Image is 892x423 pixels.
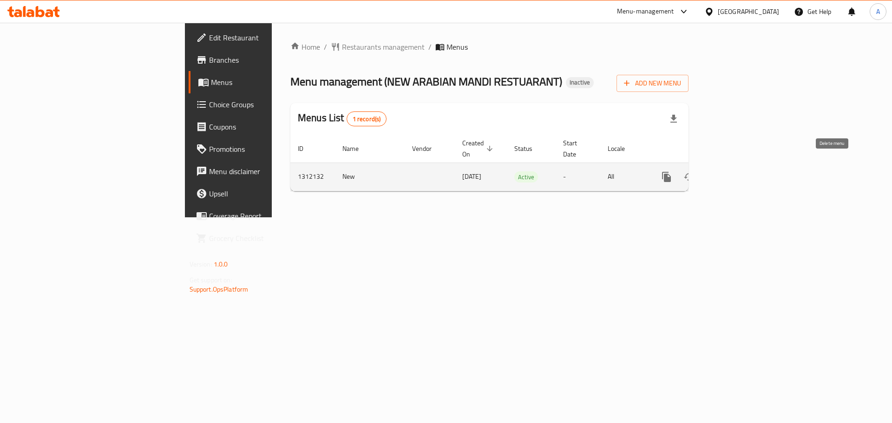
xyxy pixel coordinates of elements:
[462,137,496,160] span: Created On
[209,32,327,43] span: Edit Restaurant
[342,41,425,52] span: Restaurants management
[347,111,387,126] div: Total records count
[412,143,444,154] span: Vendor
[446,41,468,52] span: Menus
[656,166,678,188] button: more
[189,138,334,160] a: Promotions
[347,115,387,124] span: 1 record(s)
[563,137,589,160] span: Start Date
[335,163,405,191] td: New
[290,135,752,191] table: enhanced table
[209,121,327,132] span: Coupons
[209,188,327,199] span: Upsell
[298,111,387,126] h2: Menus List
[514,143,544,154] span: Status
[214,258,228,270] span: 1.0.0
[678,166,700,188] button: Change Status
[617,75,689,92] button: Add New Menu
[290,41,689,52] nav: breadcrumb
[189,182,334,205] a: Upsell
[189,205,334,227] a: Coverage Report
[624,78,681,89] span: Add New Menu
[189,116,334,138] a: Coupons
[209,54,327,65] span: Branches
[648,135,752,163] th: Actions
[189,160,334,182] a: Menu disclaimer
[662,108,685,130] div: Export file
[876,7,880,17] span: A
[342,143,371,154] span: Name
[189,26,334,49] a: Edit Restaurant
[566,77,594,88] div: Inactive
[298,143,315,154] span: ID
[617,6,674,17] div: Menu-management
[600,163,648,191] td: All
[290,71,562,92] span: Menu management ( NEW ARABIAN MANDI RESTUARANT )
[189,71,334,93] a: Menus
[331,41,425,52] a: Restaurants management
[211,77,327,88] span: Menus
[189,227,334,249] a: Grocery Checklist
[190,274,232,286] span: Get support on:
[189,93,334,116] a: Choice Groups
[209,166,327,177] span: Menu disclaimer
[209,143,327,155] span: Promotions
[428,41,432,52] li: /
[462,170,481,182] span: [DATE]
[608,143,637,154] span: Locale
[514,171,538,182] div: Active
[190,258,212,270] span: Version:
[514,172,538,182] span: Active
[556,163,600,191] td: -
[566,78,594,86] span: Inactive
[209,99,327,110] span: Choice Groups
[189,49,334,71] a: Branches
[209,233,327,244] span: Grocery Checklist
[190,283,249,295] a: Support.OpsPlatform
[209,210,327,221] span: Coverage Report
[718,7,779,17] div: [GEOGRAPHIC_DATA]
